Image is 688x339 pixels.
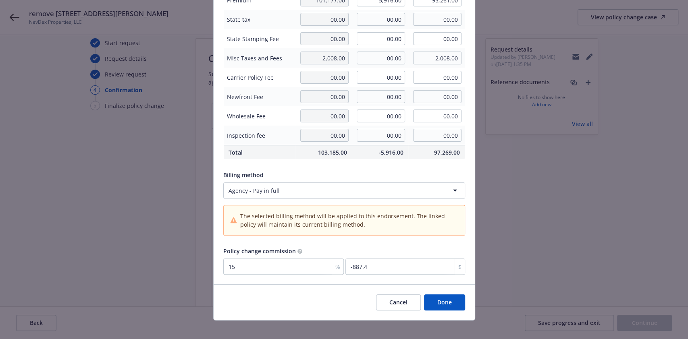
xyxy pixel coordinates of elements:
[227,35,293,43] span: State Stamping Fee
[227,131,293,140] span: Inspection fee
[227,15,293,24] span: State tax
[458,263,461,271] span: $
[223,247,296,255] span: Policy change commission
[229,148,291,157] span: Total
[227,93,293,101] span: Newfront Fee
[223,171,264,179] span: Billing method
[376,294,421,310] button: Cancel
[413,148,460,157] span: 97,269.00
[227,73,293,82] span: Carrier Policy Fee
[357,148,403,157] span: -5,916.00
[227,112,293,120] span: Wholesale Fee
[424,294,465,310] button: Done
[240,212,458,229] span: The selected billing method will be applied to this endorsement. The linked policy will maintain ...
[335,263,340,271] span: %
[300,148,347,157] span: 103,185.00
[227,54,293,62] span: Misc Taxes and Fees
